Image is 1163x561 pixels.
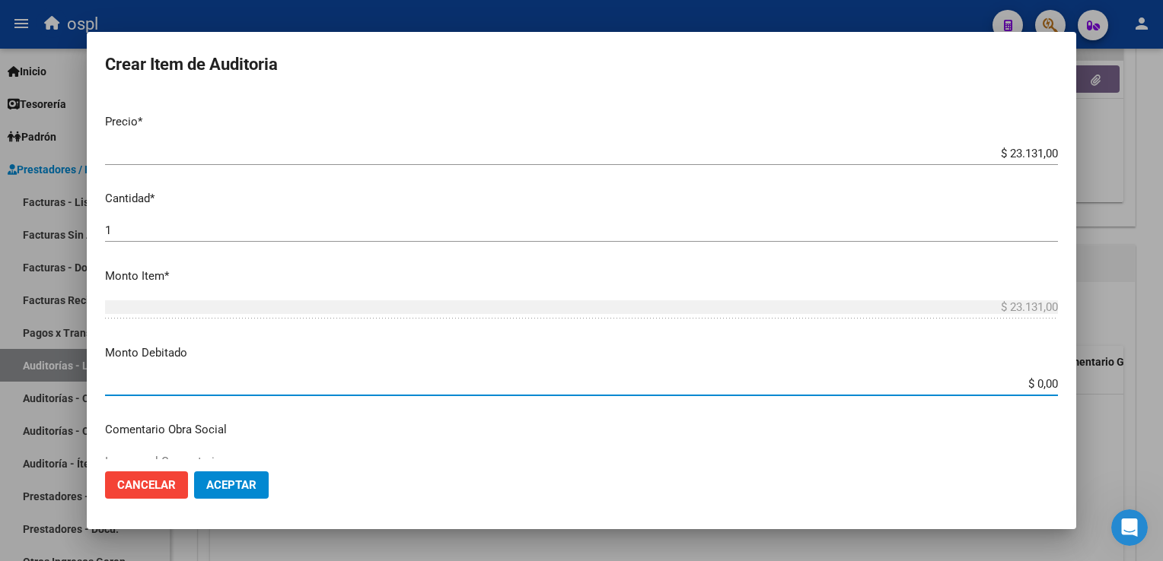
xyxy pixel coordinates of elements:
[1111,509,1148,546] iframe: Intercom live chat
[105,471,188,499] button: Cancelar
[206,478,256,492] span: Aceptar
[105,113,1058,131] p: Precio
[194,471,269,499] button: Aceptar
[117,478,176,492] span: Cancelar
[105,268,1058,285] p: Monto Item
[105,50,1058,79] h2: Crear Item de Auditoria
[105,344,1058,362] p: Monto Debitado
[105,190,1058,208] p: Cantidad
[105,421,1058,439] p: Comentario Obra Social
